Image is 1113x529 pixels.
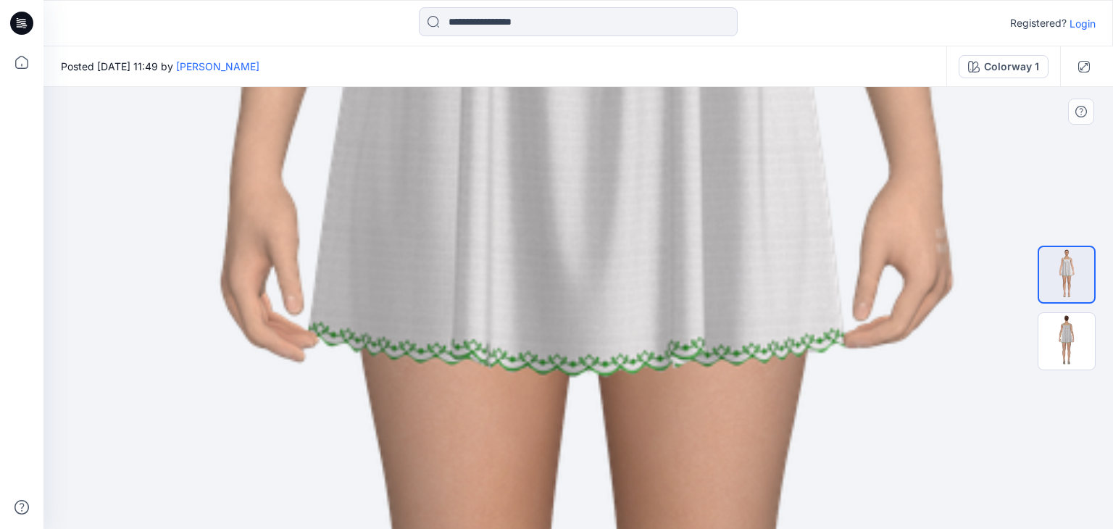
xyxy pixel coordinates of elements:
[959,55,1049,78] button: Colorway 1
[1038,313,1095,370] img: P-117-REV-3_Default Colorway_3
[1070,16,1096,31] p: Login
[1010,14,1067,32] p: Registered?
[61,59,259,74] span: Posted [DATE] 11:49 by
[984,59,1039,75] div: Colorway 1
[1039,247,1094,302] img: P-117-REV-3_Default Colorway_1
[176,60,259,72] a: [PERSON_NAME]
